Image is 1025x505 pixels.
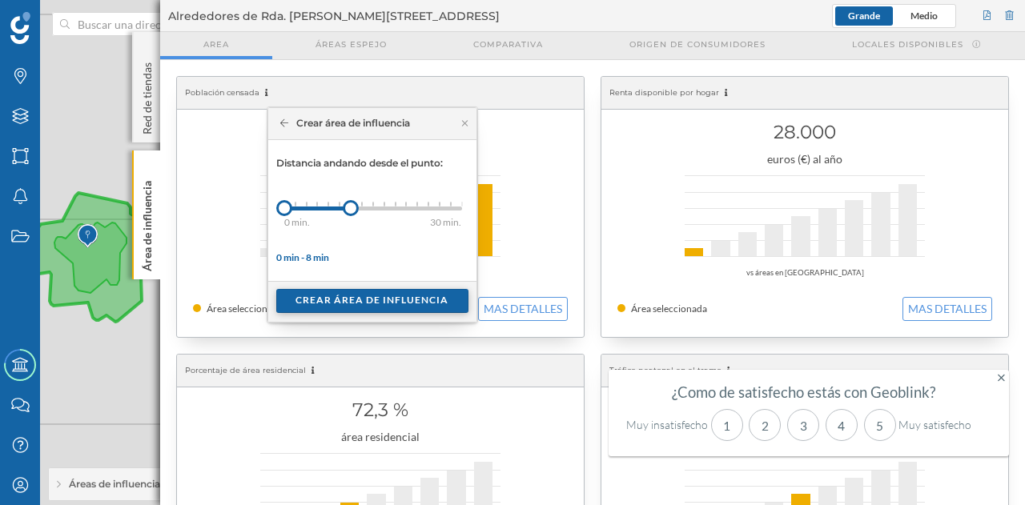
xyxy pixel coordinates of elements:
[711,409,743,441] div: 1
[284,214,324,230] div: 0 min.
[193,429,568,445] div: área residencial
[617,151,992,167] div: euros (€) al año
[617,265,992,281] div: vs áreas en [GEOGRAPHIC_DATA]
[601,77,1008,110] div: Renta disponible por hogar
[910,10,938,22] span: Medio
[316,38,387,50] span: Áreas espejo
[207,303,283,315] span: Área seleccionada
[601,355,1008,387] div: Tráfico peatonal en el tramo
[193,395,568,425] h1: 72,3 %
[177,355,584,387] div: Porcentaje de área residencial
[78,220,98,252] img: Marker
[620,384,987,400] div: ¿Como de satisfecho estás con Geoblink?
[276,250,468,265] div: 0 min - 8 min
[826,409,858,441] div: 4
[620,417,708,433] div: Muy insatisfecho
[629,38,766,50] span: Origen de consumidores
[193,151,568,167] div: habitantes
[473,38,543,50] span: Comparativa
[902,297,992,321] button: MAS DETALLES
[864,409,896,441] div: 5
[787,409,819,441] div: 3
[617,117,992,147] h1: 28.000
[478,297,568,321] button: MAS DETALLES
[32,11,89,26] span: Soporte
[193,265,568,281] div: vs áreas en [GEOGRAPHIC_DATA]
[848,10,880,22] span: Grande
[203,38,229,50] span: Area
[280,116,411,130] div: Crear área de influencia
[139,56,155,134] p: Red de tiendas
[430,214,494,230] div: 30 min.
[852,38,963,50] span: Locales disponibles
[177,77,584,110] div: Población censada
[749,409,781,441] div: 2
[168,8,500,24] span: Alrededores de Rda. [PERSON_NAME][STREET_ADDRESS]
[276,156,468,170] p: Distancia andando desde el punto:
[193,117,568,147] h1: 3.340
[69,477,160,491] span: Áreas de influencia
[898,417,987,433] div: Muy satisfecho
[10,12,30,44] img: Geoblink Logo
[631,303,707,315] span: Área seleccionada
[139,174,155,271] p: Área de influencia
